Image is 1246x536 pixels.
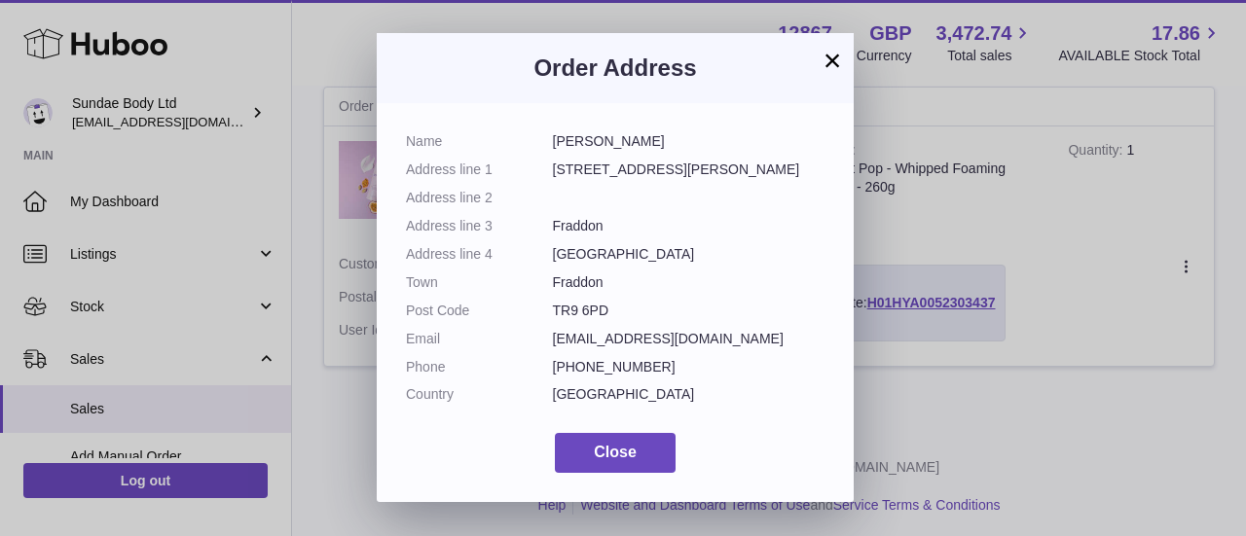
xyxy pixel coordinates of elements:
[553,302,825,320] dd: TR9 6PD
[555,433,676,473] button: Close
[406,245,553,264] dt: Address line 4
[553,330,825,348] dd: [EMAIL_ADDRESS][DOMAIN_NAME]
[553,273,825,292] dd: Fraddon
[406,273,553,292] dt: Town
[406,217,553,235] dt: Address line 3
[406,302,553,320] dt: Post Code
[406,132,553,151] dt: Name
[553,161,825,179] dd: [STREET_ADDRESS][PERSON_NAME]
[406,161,553,179] dt: Address line 1
[553,245,825,264] dd: [GEOGRAPHIC_DATA]
[553,132,825,151] dd: [PERSON_NAME]
[406,385,553,404] dt: Country
[821,49,844,72] button: ×
[594,444,637,460] span: Close
[553,358,825,376] dd: [PHONE_NUMBER]
[406,330,553,348] dt: Email
[406,53,825,84] h3: Order Address
[406,189,553,207] dt: Address line 2
[553,217,825,235] dd: Fraddon
[553,385,825,404] dd: [GEOGRAPHIC_DATA]
[406,358,553,376] dt: Phone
